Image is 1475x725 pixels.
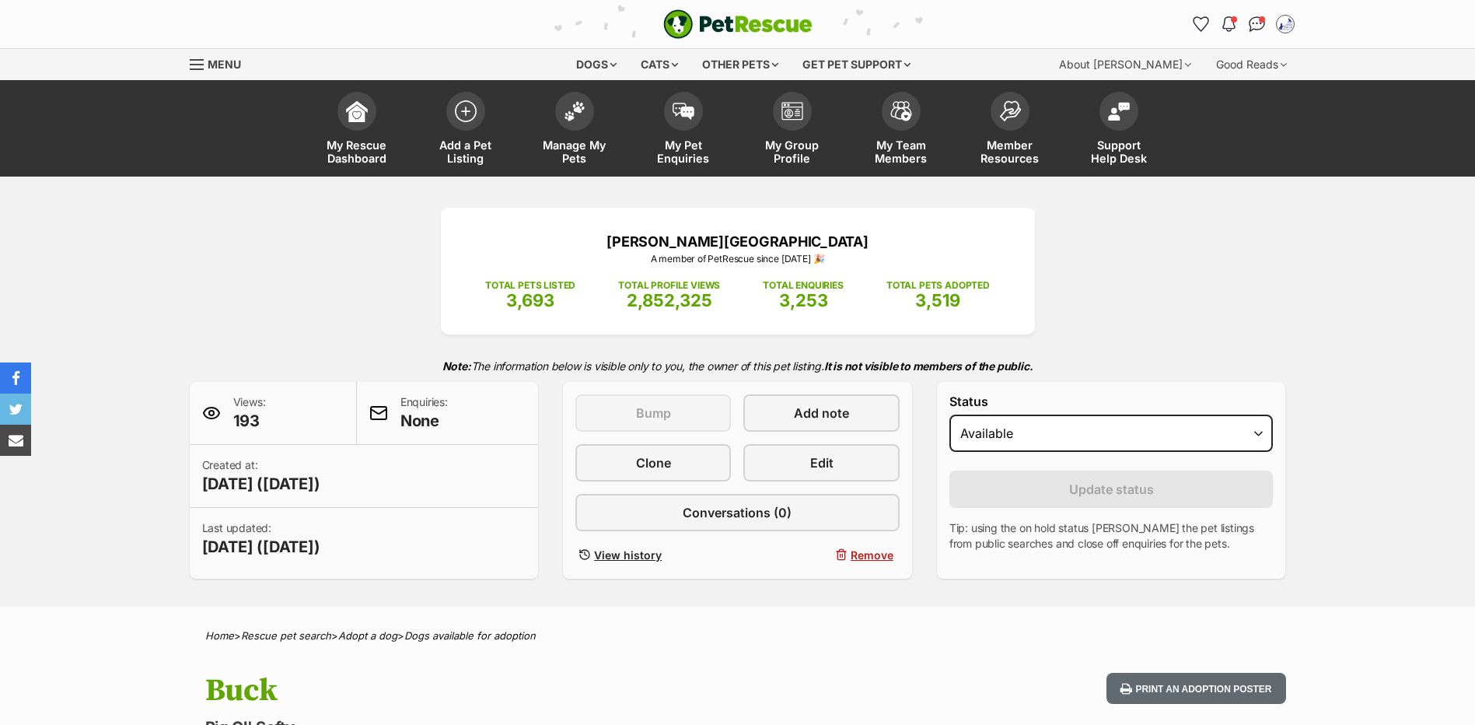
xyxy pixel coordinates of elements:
div: Get pet support [792,49,921,80]
a: View history [575,544,731,566]
p: TOTAL ENQUIRIES [763,278,843,292]
p: A member of PetRescue since [DATE] 🎉 [464,252,1012,266]
a: Support Help Desk [1064,84,1173,177]
img: logo-e224e6f780fb5917bec1dbf3a21bbac754714ae5b6737aabdf751b685950b380.svg [663,9,813,39]
span: My Team Members [866,138,936,165]
a: Adopt a dog [338,629,397,642]
span: 3,253 [779,290,828,310]
strong: It is not visible to members of the public. [824,359,1033,373]
a: My Rescue Dashboard [302,84,411,177]
a: Member Resources [956,84,1064,177]
div: > > > [166,630,1309,642]
a: Rescue pet search [241,629,331,642]
span: None [400,410,448,432]
img: notifications-46538b983faf8c2785f20acdc204bb7945ddae34d4c08c2a6579f10ce5e182be.svg [1222,16,1235,32]
button: Update status [949,471,1274,508]
span: Edit [810,454,834,472]
span: [DATE] ([DATE]) [202,473,320,495]
p: Enquiries: [400,394,448,432]
span: Member Resources [975,138,1045,165]
a: Manage My Pets [520,84,629,177]
img: member-resources-icon-8e73f808a243e03378d46382f2149f9095a855e16c252ad45f914b54edf8863c.svg [999,100,1021,121]
span: Add a Pet Listing [431,138,501,165]
a: PetRescue [663,9,813,39]
a: Dogs available for adoption [404,629,536,642]
a: My Pet Enquiries [629,84,738,177]
img: manage-my-pets-icon-02211641906a0b7f246fdf0571729dbe1e7629f14944591b6c1af311fb30b64b.svg [564,101,585,121]
a: Home [205,629,234,642]
span: Update status [1069,480,1154,499]
button: Remove [743,544,899,566]
span: Add note [794,404,849,422]
a: Favourites [1189,12,1214,37]
strong: Note: [442,359,471,373]
span: My Group Profile [757,138,827,165]
p: Views: [233,394,266,432]
img: help-desk-icon-fdf02630f3aa405de69fd3d07c3f3aa587a6932b1a1747fa1d2bba05be0121f9.svg [1108,102,1130,121]
span: 193 [233,410,266,432]
img: group-profile-icon-3fa3cf56718a62981997c0bc7e787c4b2cf8bcc04b72c1350f741eb67cf2f40e.svg [781,102,803,121]
span: 3,519 [915,290,960,310]
p: TOTAL PROFILE VIEWS [618,278,720,292]
img: add-pet-listing-icon-0afa8454b4691262ce3f59096e99ab1cd57d4a30225e0717b998d2c9b9846f56.svg [455,100,477,122]
p: [PERSON_NAME][GEOGRAPHIC_DATA] [464,231,1012,252]
span: [DATE] ([DATE]) [202,536,320,558]
span: Bump [636,404,671,422]
span: 2,852,325 [627,290,712,310]
p: Created at: [202,457,320,495]
img: Shelter Staff profile pic [1278,16,1293,32]
img: pet-enquiries-icon-7e3ad2cf08bfb03b45e93fb7055b45f3efa6380592205ae92323e6603595dc1f.svg [673,103,694,120]
a: Add a Pet Listing [411,84,520,177]
a: My Group Profile [738,84,847,177]
span: Conversations (0) [683,503,792,522]
div: Other pets [691,49,789,80]
img: team-members-icon-5396bd8760b3fe7c0b43da4ab00e1e3bb1a5d9ba89233759b79545d2d3fc5d0d.svg [890,101,912,121]
span: 3,693 [506,290,554,310]
img: chat-41dd97257d64d25036548639549fe6c8038ab92f7586957e7f3b1b290dea8141.svg [1249,16,1265,32]
a: Menu [190,49,252,77]
span: Manage My Pets [540,138,610,165]
button: My account [1273,12,1298,37]
p: The information below is visible only to you, the owner of this pet listing. [190,350,1286,382]
a: Conversations (0) [575,494,900,531]
button: Bump [575,394,731,432]
p: Tip: using the on hold status [PERSON_NAME] the pet listings from public searches and close off e... [949,520,1274,552]
span: Menu [208,58,241,71]
a: Clone [575,444,731,482]
div: Cats [630,49,689,80]
ul: Account quick links [1189,12,1298,37]
span: View history [594,547,662,563]
span: My Rescue Dashboard [322,138,392,165]
span: Clone [636,454,671,472]
label: Status [949,394,1274,408]
a: Add note [743,394,899,432]
p: TOTAL PETS LISTED [485,278,575,292]
h1: Buck [205,673,863,709]
img: dashboard-icon-eb2f2d2d3e046f16d808141f083e7271f6b2e854fb5c12c21221c1fb7104beca.svg [346,100,368,122]
button: Print an adoption poster [1106,673,1285,705]
span: Remove [851,547,893,563]
a: My Team Members [847,84,956,177]
a: Conversations [1245,12,1270,37]
div: About [PERSON_NAME] [1048,49,1202,80]
a: Edit [743,444,899,482]
div: Dogs [565,49,627,80]
div: Good Reads [1205,49,1298,80]
p: Last updated: [202,520,320,558]
p: TOTAL PETS ADOPTED [886,278,990,292]
span: Support Help Desk [1084,138,1154,165]
span: My Pet Enquiries [648,138,718,165]
button: Notifications [1217,12,1242,37]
